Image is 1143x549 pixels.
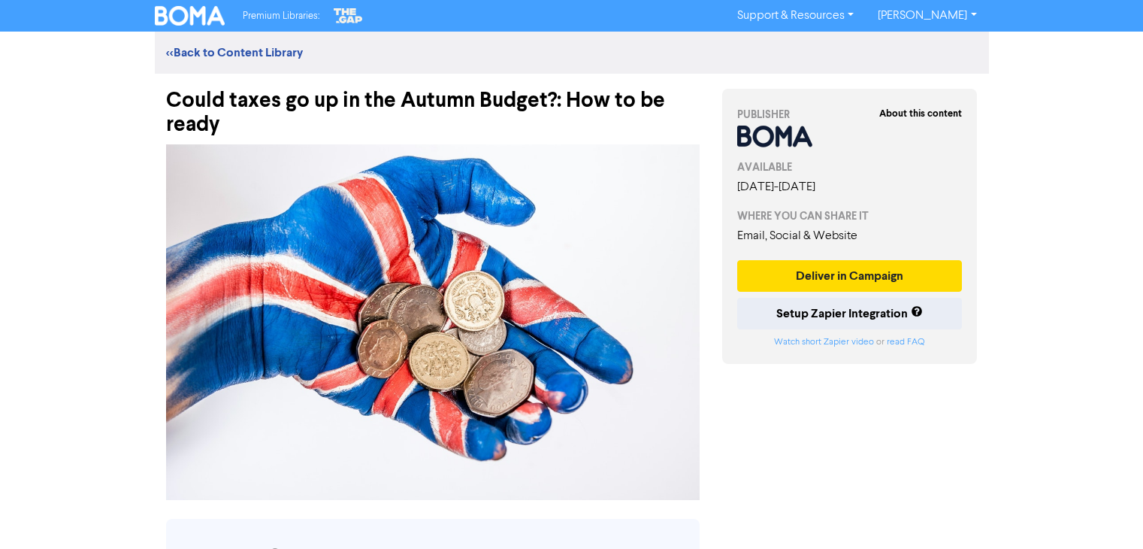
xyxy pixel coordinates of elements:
[243,11,319,21] span: Premium Libraries:
[737,178,963,196] div: [DATE] - [DATE]
[166,45,303,60] a: <<Back to Content Library
[866,4,988,28] a: [PERSON_NAME]
[725,4,866,28] a: Support & Resources
[737,159,963,175] div: AVAILABLE
[155,6,225,26] img: BOMA Logo
[737,208,963,224] div: WHERE YOU CAN SHARE IT
[737,298,963,329] button: Setup Zapier Integration
[331,6,364,26] img: The Gap
[737,335,963,349] div: or
[166,74,700,137] div: Could taxes go up in the Autumn Budget?: How to be ready
[774,338,874,347] a: Watch short Zapier video
[737,227,963,245] div: Email, Social & Website
[737,260,963,292] button: Deliver in Campaign
[737,107,963,123] div: PUBLISHER
[1068,477,1143,549] iframe: Chat Widget
[887,338,924,347] a: read FAQ
[879,108,962,120] strong: About this content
